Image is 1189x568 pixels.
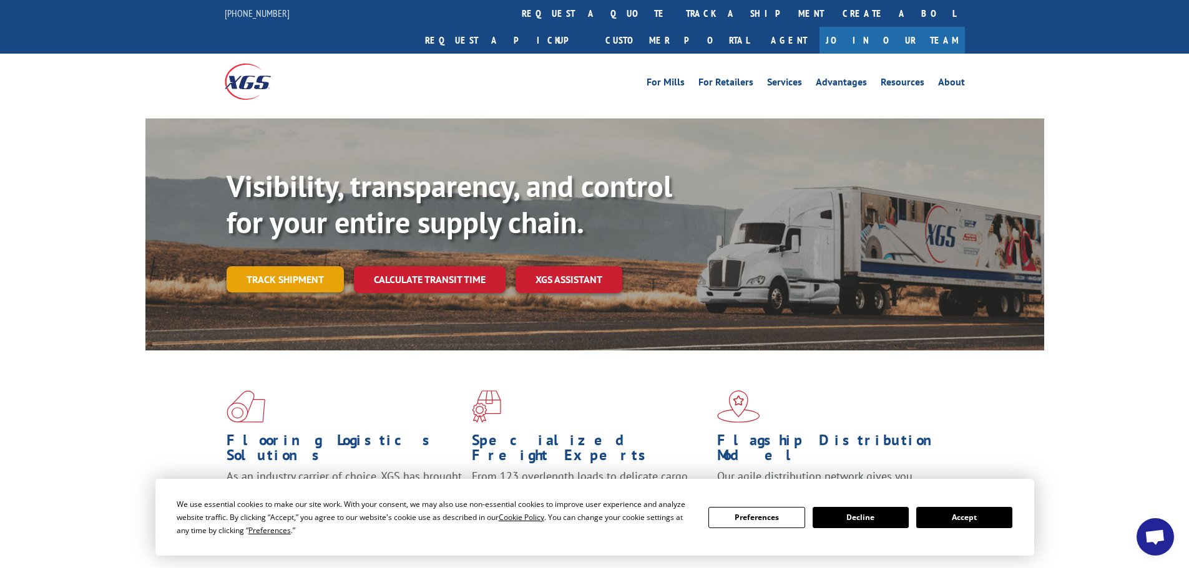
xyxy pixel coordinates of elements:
a: Track shipment [227,266,344,292]
a: [PHONE_NUMBER] [225,7,290,19]
a: Advantages [816,77,867,91]
img: xgs-icon-flagship-distribution-model-red [717,390,760,423]
a: XGS ASSISTANT [516,266,622,293]
a: Customer Portal [596,27,758,54]
button: Accept [916,507,1012,528]
button: Preferences [708,507,805,528]
h1: Specialized Freight Experts [472,433,708,469]
p: From 123 overlength loads to delicate cargo, our experienced staff knows the best way to move you... [472,469,708,524]
img: xgs-icon-total-supply-chain-intelligence-red [227,390,265,423]
h1: Flagship Distribution Model [717,433,953,469]
span: Our agile distribution network gives you nationwide inventory management on demand. [717,469,947,498]
div: Open chat [1137,518,1174,556]
b: Visibility, transparency, and control for your entire supply chain. [227,166,672,241]
a: For Retailers [698,77,753,91]
div: We use essential cookies to make our site work. With your consent, we may also use non-essential ... [177,498,693,537]
span: As an industry carrier of choice, XGS has brought innovation and dedication to flooring logistics... [227,469,462,513]
span: Cookie Policy [499,512,544,522]
a: Calculate transit time [354,266,506,293]
span: Preferences [248,525,291,536]
a: Resources [881,77,924,91]
div: Cookie Consent Prompt [155,479,1034,556]
a: Agent [758,27,820,54]
h1: Flooring Logistics Solutions [227,433,462,469]
a: Request a pickup [416,27,596,54]
a: About [938,77,965,91]
a: For Mills [647,77,685,91]
img: xgs-icon-focused-on-flooring-red [472,390,501,423]
a: Join Our Team [820,27,965,54]
a: Services [767,77,802,91]
button: Decline [813,507,909,528]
